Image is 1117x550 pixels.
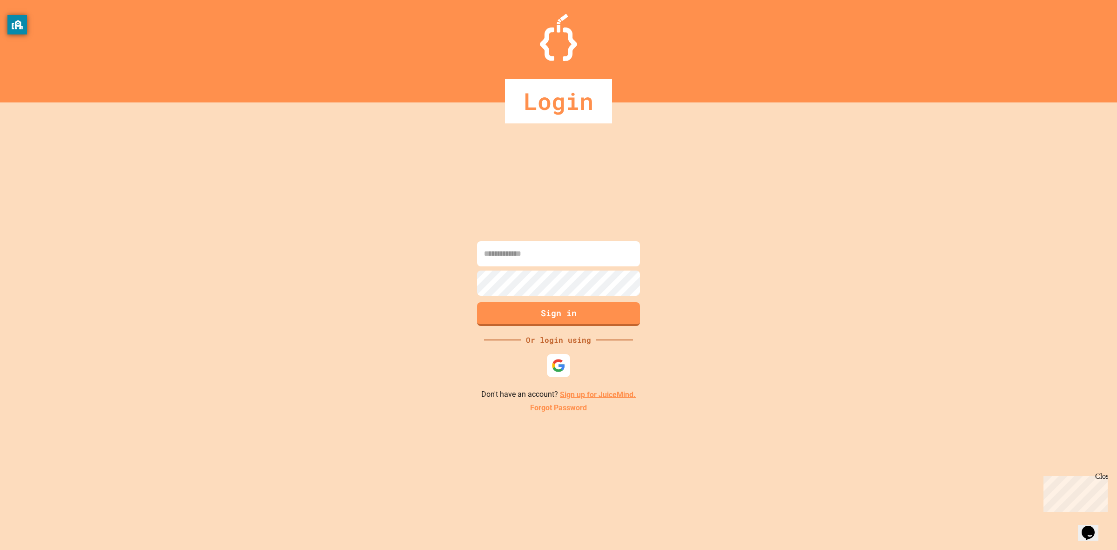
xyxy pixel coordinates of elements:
button: privacy banner [7,15,27,34]
iframe: chat widget [1078,513,1108,541]
div: Chat with us now!Close [4,4,64,59]
img: google-icon.svg [552,359,565,373]
img: Logo.svg [540,14,577,61]
a: Sign up for JuiceMind. [560,390,636,399]
div: Or login using [521,334,596,346]
div: Login [505,79,612,123]
button: Sign in [477,302,640,326]
a: Forgot Password [530,402,587,414]
p: Don't have an account? [481,389,636,401]
iframe: chat widget [1040,472,1108,512]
